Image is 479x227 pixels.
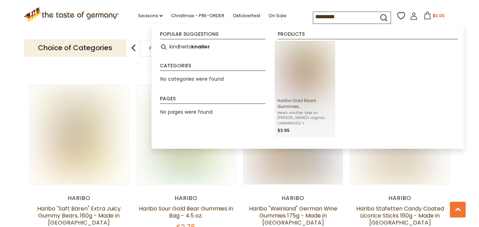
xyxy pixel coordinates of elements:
a: Haribo "Weinland" German Wine Gummies 175g - Made in [GEOGRAPHIC_DATA] [249,205,337,227]
div: Haribo [243,195,343,202]
div: Haribo [136,195,236,202]
li: Popular suggestions [160,32,265,39]
a: Seasons [138,12,163,20]
span: Haribo Gold Bears Gummies, "Kindheitsknaller" Ice Cream Flavors, 175g - made in [GEOGRAPHIC_DATA] [277,98,332,109]
a: Oktoberfest [233,12,260,20]
li: Pages [160,96,265,104]
span: No pages were found [160,108,212,115]
div: Instant Search Results [151,25,464,149]
img: Haribo [136,85,236,184]
a: Haribo Gold Bears Gummies, "Kindheitsknaller" Ice Cream Flavors, 175g - made in [GEOGRAPHIC_DATA]... [277,44,332,134]
a: Christmas - PRE-ORDER [171,12,224,20]
span: No categories were found [160,75,224,82]
span: $0.00 [433,13,445,19]
div: Haribo [29,195,129,202]
img: Haribo [29,85,129,184]
b: knaller [191,43,210,51]
li: Products [278,32,458,39]
span: CANHAR0012-1 [277,121,332,126]
button: $0.00 [419,12,449,22]
li: kindheitsknaller [157,41,268,53]
a: Haribo Stafetten Candy Coated Licorice Sticks 160g - Made in [GEOGRAPHIC_DATA] [356,205,444,227]
span: Here's another take on [PERSON_NAME]'s original product that made the brand famous around the wor... [277,111,332,120]
a: Food By Category [149,46,190,51]
a: Haribo "Saft Bären" Extra Juicy Gummy Bears, 160g - Made in [GEOGRAPHIC_DATA] [37,205,121,227]
div: Haribo [350,195,450,202]
li: Haribo Gold Bears Gummies, "Kindheitsknaller" Ice Cream Flavors, 175g - made in Germany [275,41,335,137]
img: previous arrow [127,41,141,55]
p: Choice of Categories [24,39,126,56]
li: Categories [160,63,265,71]
a: On Sale [269,12,286,20]
span: $3.95 [277,127,290,133]
a: Haribo Sour Gold Bear Gummies in Bag - 4.5 oz. [139,205,233,220]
